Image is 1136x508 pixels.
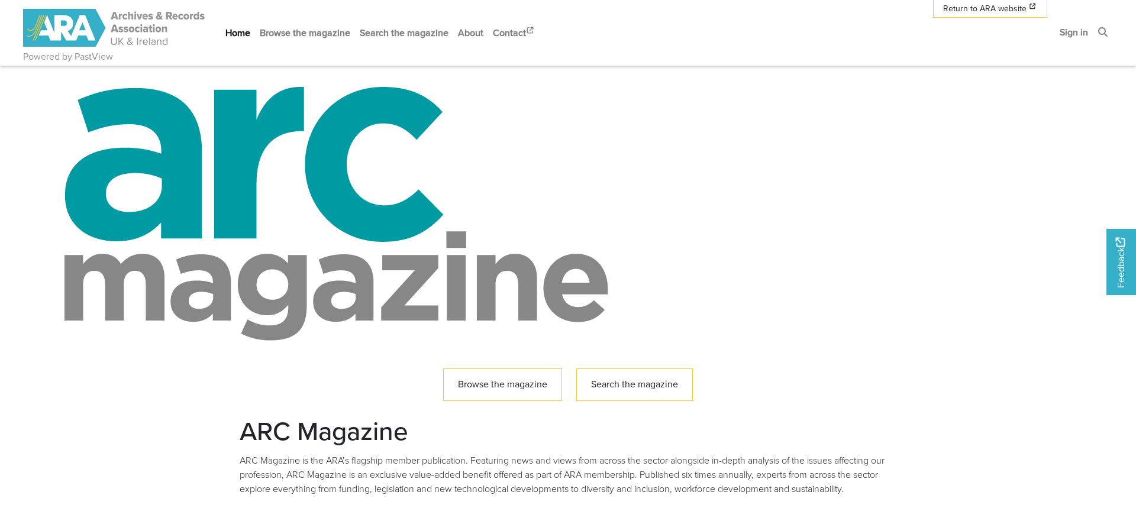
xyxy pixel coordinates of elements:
span: Feedback [1114,237,1128,287]
a: ARA - ARC Magazine | Powered by PastView logo [23,2,206,54]
a: Search the magazine [576,368,693,401]
a: Home [221,17,255,48]
p: ARC Magazine is the ARA’s flagship member publication. Featuring news and views from across the s... [240,454,896,496]
a: Would you like to provide feedback? [1106,229,1136,295]
a: Powered by PastView [23,50,113,64]
a: About [453,17,488,48]
a: Sign in [1055,17,1093,48]
a: Search the magazine [355,17,453,48]
h2: ARC Magazine [240,415,896,446]
img: ARA - ARC Magazine | Powered by PastView [23,9,206,47]
a: Browse the magazine [443,368,562,401]
a: Contact [488,17,540,48]
span: Return to ARA website [943,2,1027,15]
a: Browse the magazine [255,17,355,48]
